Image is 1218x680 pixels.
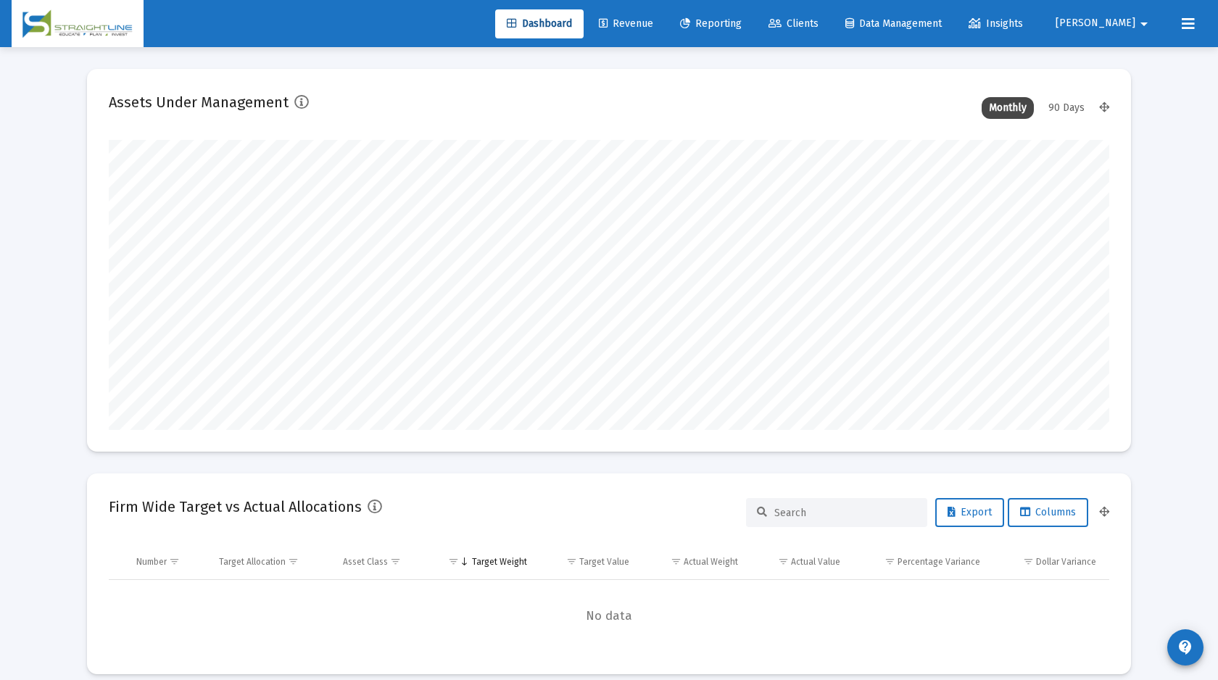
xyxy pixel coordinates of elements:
[668,9,753,38] a: Reporting
[1008,498,1088,527] button: Columns
[169,556,180,567] span: Show filter options for column 'Number'
[834,9,953,38] a: Data Management
[948,506,992,518] span: Export
[136,556,167,568] div: Number
[495,9,584,38] a: Dashboard
[343,556,388,568] div: Asset Class
[22,9,133,38] img: Dashboard
[778,556,789,567] span: Show filter options for column 'Actual Value'
[684,556,738,568] div: Actual Weight
[587,9,665,38] a: Revenue
[680,17,742,30] span: Reporting
[850,544,990,579] td: Column Percentage Variance
[935,498,1004,527] button: Export
[109,608,1109,624] span: No data
[1056,17,1135,30] span: [PERSON_NAME]
[288,556,299,567] span: Show filter options for column 'Target Allocation'
[748,544,850,579] td: Column Actual Value
[126,544,209,579] td: Column Number
[333,544,429,579] td: Column Asset Class
[1020,506,1076,518] span: Columns
[1177,639,1194,656] mat-icon: contact_support
[884,556,895,567] span: Show filter options for column 'Percentage Variance'
[579,556,629,568] div: Target Value
[1036,556,1096,568] div: Dollar Variance
[599,17,653,30] span: Revenue
[898,556,980,568] div: Percentage Variance
[109,495,362,518] h2: Firm Wide Target vs Actual Allocations
[472,556,527,568] div: Target Weight
[109,544,1109,652] div: Data grid
[537,544,639,579] td: Column Target Value
[774,507,916,519] input: Search
[566,556,577,567] span: Show filter options for column 'Target Value'
[219,556,286,568] div: Target Allocation
[791,556,840,568] div: Actual Value
[969,17,1023,30] span: Insights
[957,9,1035,38] a: Insights
[209,544,333,579] td: Column Target Allocation
[639,544,748,579] td: Column Actual Weight
[1135,9,1153,38] mat-icon: arrow_drop_down
[768,17,819,30] span: Clients
[671,556,681,567] span: Show filter options for column 'Actual Weight'
[109,91,289,114] h2: Assets Under Management
[757,9,830,38] a: Clients
[990,544,1109,579] td: Column Dollar Variance
[982,97,1034,119] div: Monthly
[428,544,537,579] td: Column Target Weight
[1041,97,1092,119] div: 90 Days
[845,17,942,30] span: Data Management
[507,17,572,30] span: Dashboard
[1038,9,1170,38] button: [PERSON_NAME]
[390,556,401,567] span: Show filter options for column 'Asset Class'
[448,556,459,567] span: Show filter options for column 'Target Weight'
[1023,556,1034,567] span: Show filter options for column 'Dollar Variance'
